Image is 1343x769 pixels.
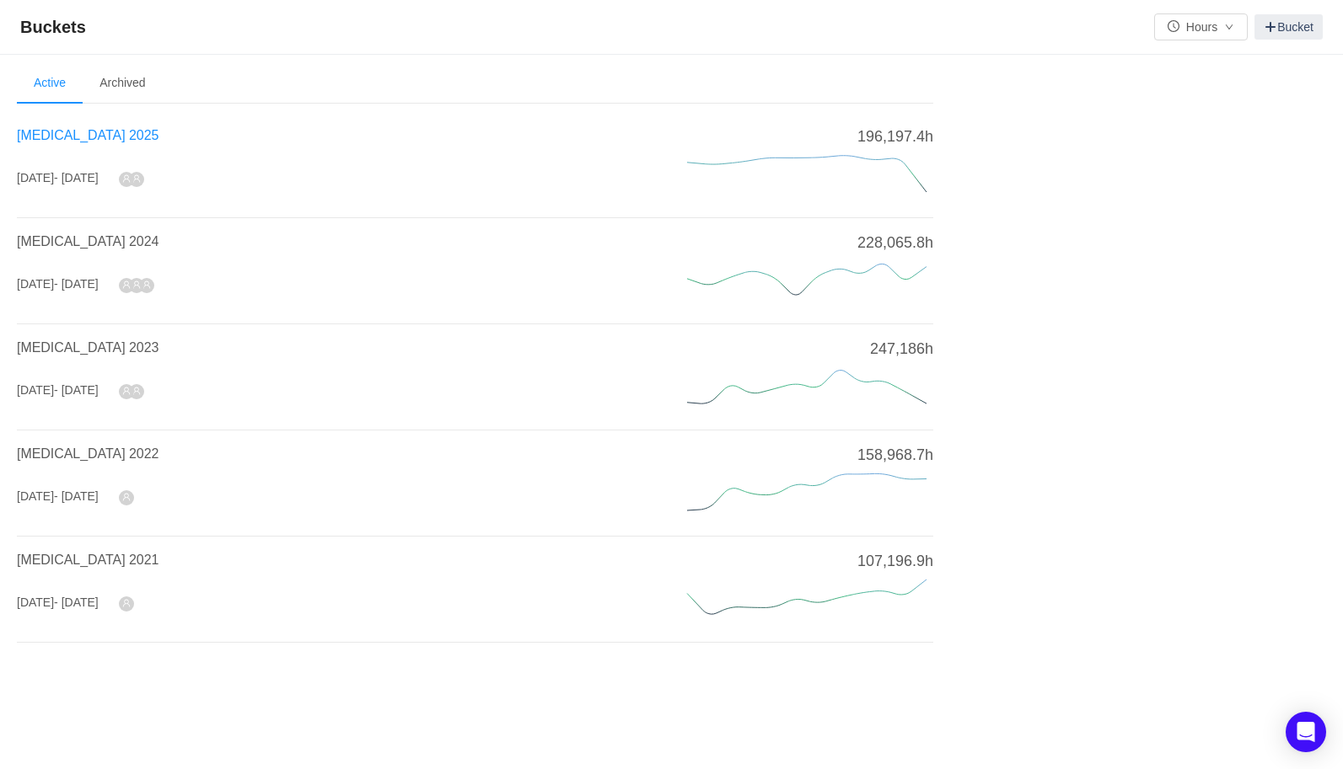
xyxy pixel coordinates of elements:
[17,488,99,505] div: [DATE]
[122,387,131,395] i: icon: user
[17,382,99,399] div: [DATE]
[132,174,141,183] i: icon: user
[142,280,151,289] i: icon: user
[17,169,99,187] div: [DATE]
[122,174,131,183] i: icon: user
[17,594,99,611] div: [DATE]
[857,444,933,467] span: 158,968.7h
[54,171,99,184] span: - [DATE]
[132,280,141,289] i: icon: user
[17,234,158,248] a: [MEDICAL_DATA] 2024
[132,387,141,395] i: icon: user
[857,125,933,148] span: 196,197.4h
[1254,14,1323,40] a: Bucket
[54,383,99,397] span: - [DATE]
[17,340,158,355] a: [MEDICAL_DATA] 2023
[17,63,83,104] li: Active
[17,275,99,293] div: [DATE]
[857,232,933,254] span: 228,065.8h
[83,63,162,104] li: Archived
[20,13,96,40] span: Buckets
[122,280,131,289] i: icon: user
[17,128,158,142] a: [MEDICAL_DATA] 2025
[54,595,99,609] span: - [DATE]
[122,599,131,607] i: icon: user
[870,338,933,360] span: 247,186h
[17,553,158,567] a: [MEDICAL_DATA] 2021
[122,493,131,501] i: icon: user
[857,550,933,573] span: 107,196.9h
[1154,13,1248,40] button: icon: clock-circleHoursicon: down
[17,446,158,461] a: [MEDICAL_DATA] 2022
[54,277,99,291] span: - [DATE]
[54,489,99,503] span: - [DATE]
[1286,712,1326,752] div: Open Intercom Messenger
